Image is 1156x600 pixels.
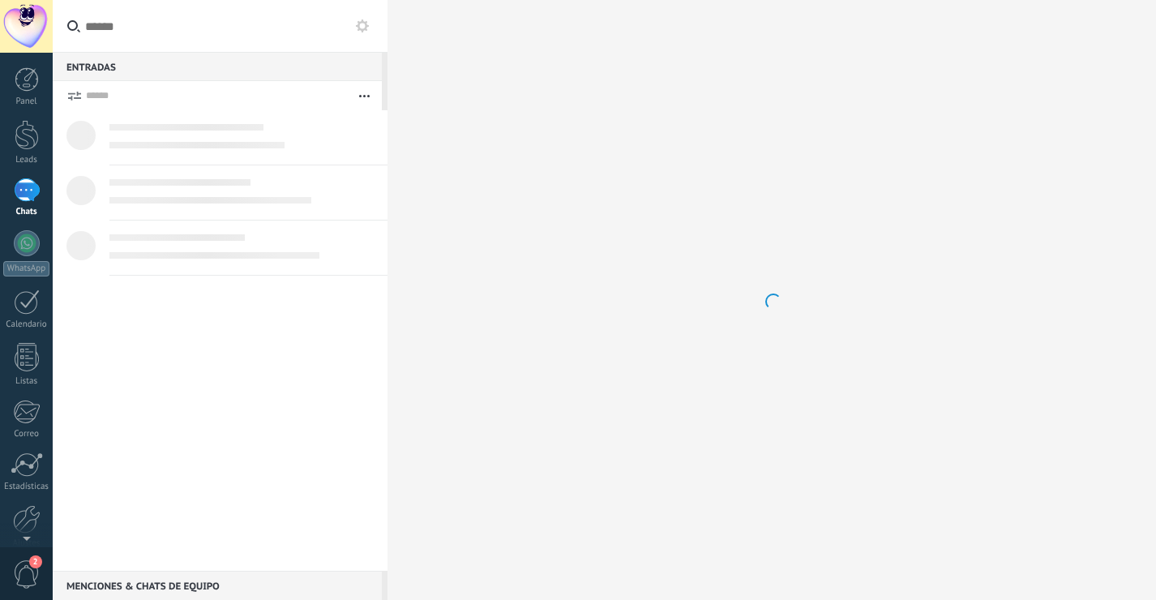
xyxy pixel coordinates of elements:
div: Panel [3,96,50,107]
div: Leads [3,155,50,165]
div: Menciones & Chats de equipo [53,571,382,600]
button: Más [347,81,382,110]
div: Estadísticas [3,482,50,492]
div: Entradas [53,52,382,81]
div: Calendario [3,319,50,330]
div: WhatsApp [3,261,49,276]
span: 2 [29,555,42,568]
div: Correo [3,429,50,439]
div: Chats [3,207,50,217]
div: Listas [3,376,50,387]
